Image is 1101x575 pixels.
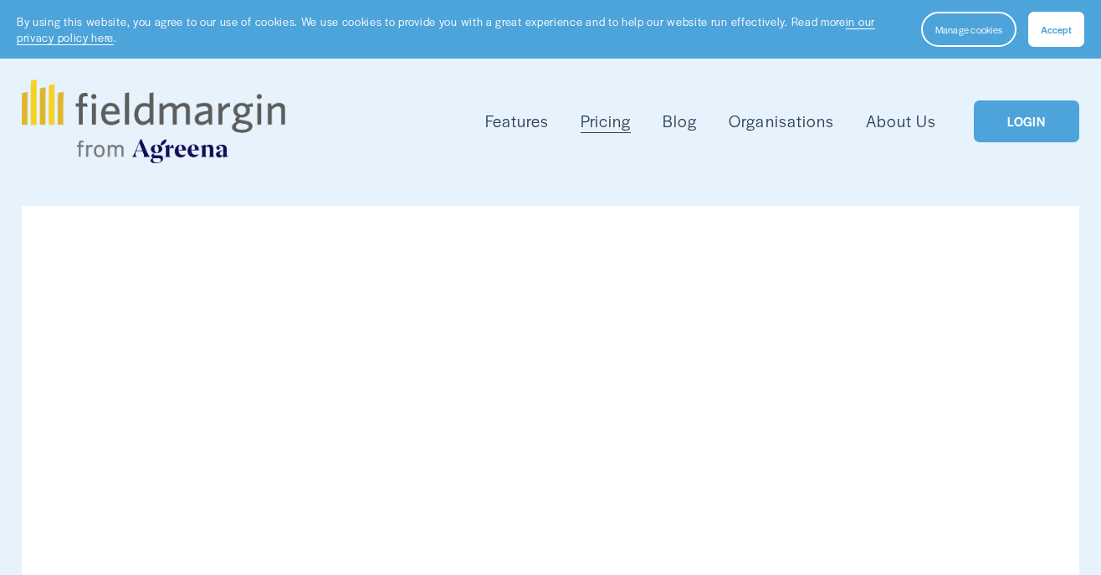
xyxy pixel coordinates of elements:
[17,13,875,45] a: in our privacy policy here
[974,100,1079,143] a: LOGIN
[22,80,284,163] img: fieldmargin.com
[1028,12,1084,47] button: Accept
[581,108,631,135] a: Pricing
[485,108,549,135] a: folder dropdown
[1041,23,1072,36] span: Accept
[866,108,936,135] a: About Us
[17,13,904,46] p: By using this website, you agree to our use of cookies. We use cookies to provide you with a grea...
[485,110,549,133] span: Features
[921,12,1017,47] button: Manage cookies
[935,23,1002,36] span: Manage cookies
[663,108,697,135] a: Blog
[729,108,833,135] a: Organisations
